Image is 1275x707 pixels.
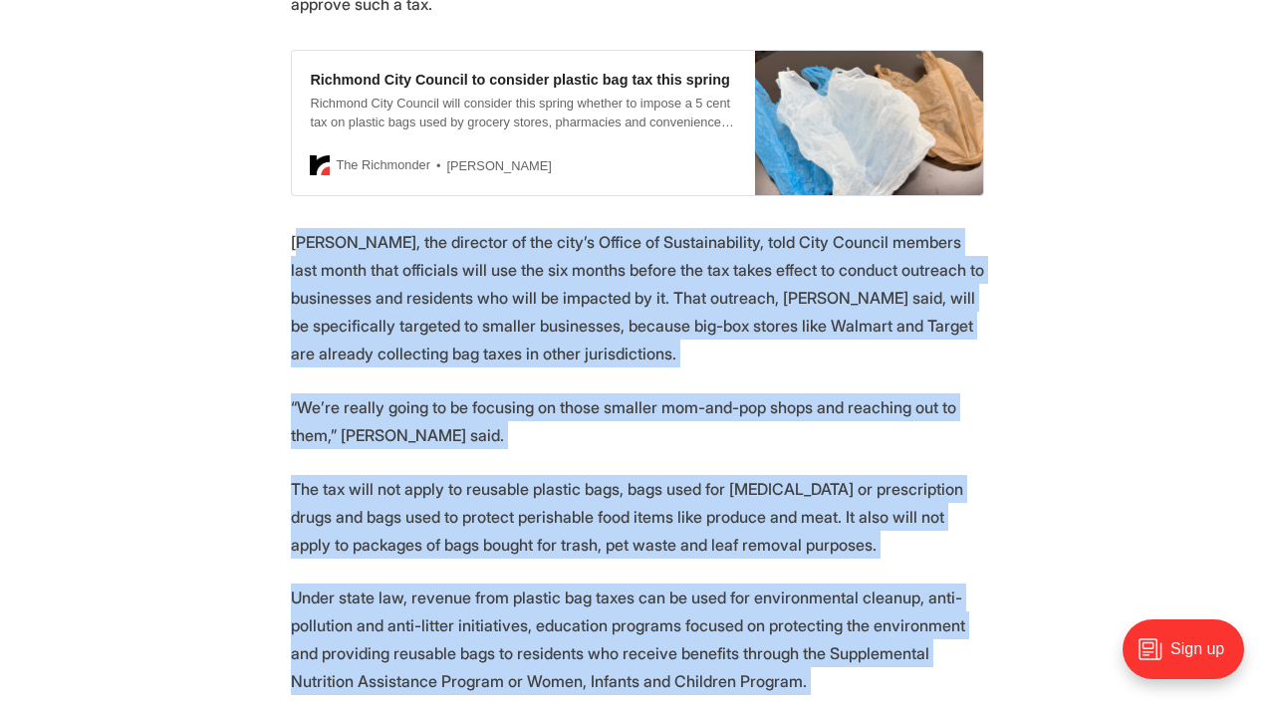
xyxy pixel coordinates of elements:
[291,393,984,449] p: “We’re really going to be focusing on those smaller mom-and-pop shops and reaching out to them,” ...
[336,153,430,177] span: The Richmonder
[291,475,984,559] p: The tax will not apply to reusable plastic bags, bags used for [MEDICAL_DATA] or prescription dru...
[291,228,984,367] p: [PERSON_NAME], the director of the city’s Office of Sustainability, told City Council members las...
[430,155,552,176] span: [PERSON_NAME]
[291,584,984,695] p: Under state law, revenue from plastic bag taxes can be used for environmental cleanup, anti-pollu...
[1106,609,1275,707] iframe: portal-trigger
[310,70,729,90] div: Richmond City Council to consider plastic bag tax this spring
[310,94,736,131] div: Richmond City Council will consider this spring whether to impose a 5 cent tax on plastic bags us...
[291,50,984,196] a: Richmond City Council to consider plastic bag tax this springRichmond City Council will consider ...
